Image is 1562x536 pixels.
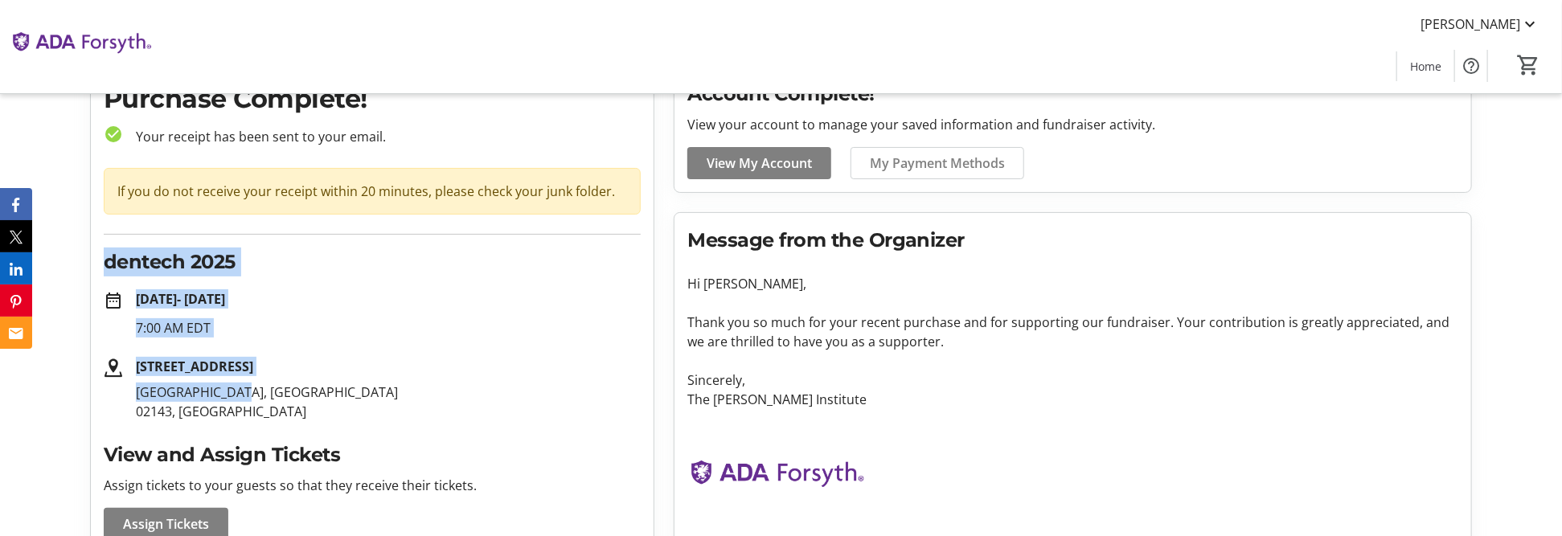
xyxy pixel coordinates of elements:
[687,147,831,179] a: View My Account
[104,476,641,495] p: Assign tickets to your guests so that they receive their tickets.
[104,248,641,276] h2: dentech 2025
[1421,14,1520,34] span: [PERSON_NAME]
[687,390,1458,409] p: The [PERSON_NAME] Institute
[687,313,1458,351] p: Thank you so much for your recent purchase and for supporting our fundraiser. Your contribution i...
[851,147,1024,179] a: My Payment Methods
[136,383,641,421] p: [GEOGRAPHIC_DATA], [GEOGRAPHIC_DATA] 02143, [GEOGRAPHIC_DATA]
[136,358,253,375] strong: [STREET_ADDRESS]
[687,226,1458,255] h2: Message from the Organizer
[1455,50,1487,82] button: Help
[136,318,641,338] p: 7:00 AM EDT
[10,6,153,87] img: The ADA Forsyth Institute's Logo
[687,370,1458,390] p: Sincerely,
[1410,58,1441,75] span: Home
[687,274,1458,293] p: Hi [PERSON_NAME],
[104,440,641,469] h2: View and Assign Tickets
[123,127,641,146] p: Your receipt has been sent to your email.
[123,514,209,534] span: Assign Tickets
[870,153,1005,173] span: My Payment Methods
[104,125,123,144] mat-icon: check_circle
[707,153,812,173] span: View My Account
[104,80,641,118] h1: Purchase Complete!
[687,428,866,529] img: The ADA Forsyth Institute logo
[687,80,1458,108] h2: Account Complete!
[104,168,641,215] div: If you do not receive your receipt within 20 minutes, please check your junk folder.
[687,115,1458,134] p: View your account to manage your saved information and fundraiser activity.
[104,291,123,310] mat-icon: date_range
[1514,51,1543,80] button: Cart
[136,290,225,308] strong: [DATE] - [DATE]
[1408,11,1552,37] button: [PERSON_NAME]
[1397,51,1454,81] a: Home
